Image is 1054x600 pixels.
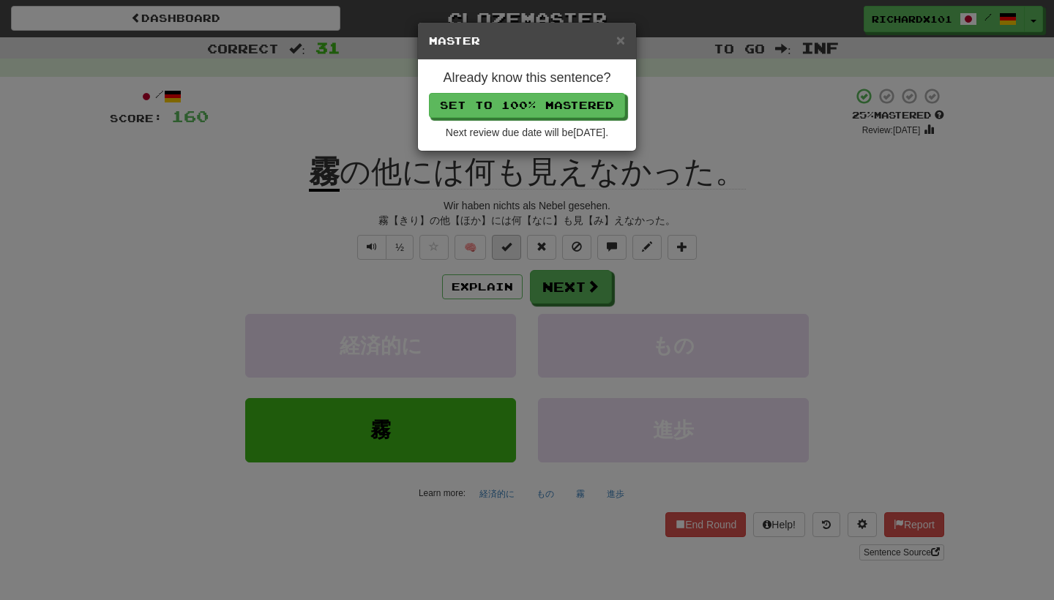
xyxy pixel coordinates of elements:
button: Set to 100% Mastered [429,93,625,118]
button: Close [616,32,625,48]
h5: Master [429,34,625,48]
h4: Already know this sentence? [429,71,625,86]
div: Next review due date will be [DATE] . [429,125,625,140]
span: × [616,31,625,48]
